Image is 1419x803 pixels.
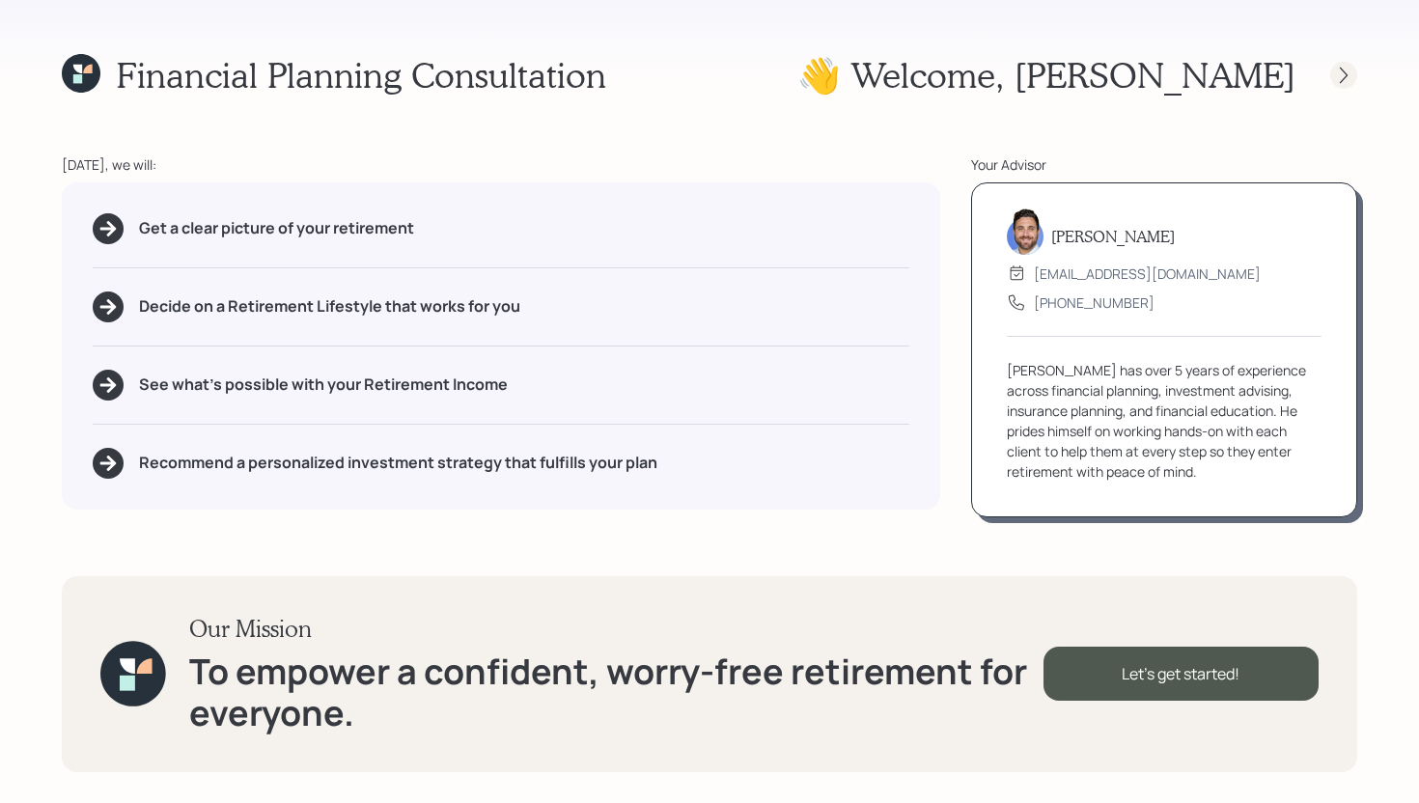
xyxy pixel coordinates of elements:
[1034,292,1155,313] div: [PHONE_NUMBER]
[189,651,1043,734] h1: To empower a confident, worry-free retirement for everyone.
[139,219,414,237] h5: Get a clear picture of your retirement
[139,375,508,394] h5: See what's possible with your Retirement Income
[189,615,1043,643] h3: Our Mission
[1051,227,1175,245] h5: [PERSON_NAME]
[797,54,1295,96] h1: 👋 Welcome , [PERSON_NAME]
[139,454,657,472] h5: Recommend a personalized investment strategy that fulfills your plan
[62,154,940,175] div: [DATE], we will:
[1007,360,1322,482] div: [PERSON_NAME] has over 5 years of experience across financial planning, investment advising, insu...
[1034,263,1261,284] div: [EMAIL_ADDRESS][DOMAIN_NAME]
[116,54,606,96] h1: Financial Planning Consultation
[1007,208,1043,255] img: michael-russo-headshot.png
[971,154,1357,175] div: Your Advisor
[139,297,520,316] h5: Decide on a Retirement Lifestyle that works for you
[1043,647,1319,701] div: Let's get started!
